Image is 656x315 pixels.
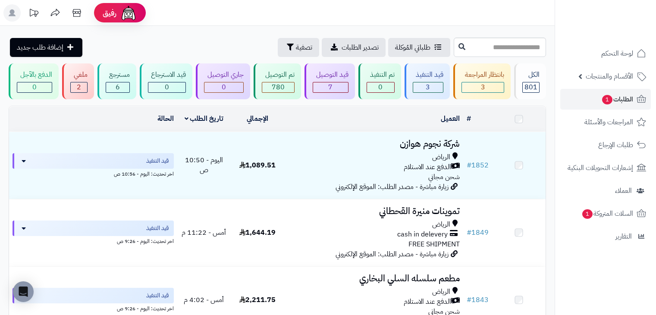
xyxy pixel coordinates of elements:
a: بانتظار المراجعة 3 [452,63,512,99]
span: 1,644.19 [239,227,276,238]
a: المراجعات والأسئلة [560,112,651,132]
span: زيارة مباشرة - مصدر الطلب: الموقع الإلكتروني [336,182,449,192]
span: تصفية [296,42,312,53]
span: FREE SHIPMENT [408,239,460,249]
span: لوحة التحكم [601,47,633,60]
a: جاري التوصيل 0 [194,63,252,99]
div: 0 [367,82,394,92]
span: الرياض [432,152,450,162]
span: طلبات الإرجاع [598,139,633,151]
span: # [467,227,471,238]
div: 780 [262,82,294,92]
span: # [467,160,471,170]
span: 2 [77,82,81,92]
img: logo-2.png [597,6,648,25]
div: 0 [17,82,52,92]
span: 2,211.75 [239,295,276,305]
a: #1852 [467,160,489,170]
span: زيارة مباشرة - مصدر الطلب: الموقع الإلكتروني [336,249,449,259]
span: 0 [222,82,226,92]
a: الكل801 [512,63,548,99]
a: #1843 [467,295,489,305]
span: 3 [481,82,485,92]
div: ملغي [70,70,88,80]
a: التقارير [560,226,651,247]
a: السلات المتروكة1 [560,203,651,224]
span: قيد التنفيذ [146,224,169,233]
a: الدفع بالآجل 0 [7,63,60,99]
a: طلبات الإرجاع [560,135,651,155]
div: اخر تحديث: اليوم - 9:26 ص [13,236,174,245]
span: أمس - 4:02 م [184,295,224,305]
span: شحن مجاني [428,172,460,182]
div: الكل [522,70,540,80]
a: تم التنفيذ 0 [357,63,403,99]
div: جاري التوصيل [204,70,244,80]
a: # [467,113,471,124]
a: الحالة [157,113,174,124]
span: 0 [378,82,383,92]
span: 1,089.51 [239,160,276,170]
a: الطلبات1 [560,89,651,110]
a: إضافة طلب جديد [10,38,82,57]
span: الطلبات [601,93,633,105]
a: ملغي 2 [60,63,96,99]
div: بانتظار المراجعة [461,70,504,80]
span: الأقسام والمنتجات [586,70,633,82]
h3: تموينات منيرة القحطاني [288,206,459,216]
a: الإجمالي [247,113,268,124]
span: 7 [328,82,333,92]
span: الرياض [432,287,450,297]
span: تصدير الطلبات [342,42,379,53]
a: تحديثات المنصة [23,4,44,24]
span: 6 [116,82,120,92]
div: 7 [313,82,348,92]
span: إضافة طلب جديد [17,42,63,53]
div: 0 [204,82,243,92]
a: العميل [441,113,460,124]
div: 2 [71,82,87,92]
span: التقارير [615,230,632,243]
a: قيد التوصيل 7 [303,63,357,99]
div: الدفع بالآجل [17,70,52,80]
span: إشعارات التحويلات البنكية [568,162,633,174]
a: قيد التنفيذ 3 [403,63,452,99]
div: قيد التنفيذ [413,70,444,80]
div: تم التوصيل [262,70,295,80]
div: اخر تحديث: اليوم - 9:26 ص [13,303,174,312]
span: 3 [426,82,430,92]
div: Open Intercom Messenger [13,281,34,302]
h3: شركة نجوم هوازن [288,139,459,149]
button: تصفية [278,38,319,57]
span: الرياض [432,220,450,230]
span: اليوم - 10:50 ص [185,155,223,175]
span: أمس - 11:22 م [182,227,226,238]
span: المراجعات والأسئلة [584,116,633,128]
a: طلباتي المُوكلة [388,38,450,57]
a: تصدير الطلبات [322,38,386,57]
span: رفيق [103,8,116,18]
a: لوحة التحكم [560,43,651,64]
a: مسترجع 6 [96,63,138,99]
div: تم التنفيذ [367,70,395,80]
span: 780 [272,82,285,92]
a: تم التوصيل 780 [252,63,303,99]
div: مسترجع [106,70,130,80]
span: قيد التنفيذ [146,291,169,300]
div: اخر تحديث: اليوم - 10:56 ص [13,169,174,178]
span: الدفع عند الاستلام [404,297,451,307]
span: الدفع عند الاستلام [404,162,451,172]
span: 1 [582,209,593,219]
a: #1849 [467,227,489,238]
div: 3 [462,82,504,92]
h3: مطعم سلسله السلي البخاري [288,274,459,283]
span: طلباتي المُوكلة [395,42,430,53]
span: 0 [32,82,37,92]
div: 3 [413,82,443,92]
span: السلات المتروكة [581,208,633,220]
span: 801 [524,82,537,92]
span: cash in delevery [397,230,448,239]
div: 0 [148,82,186,92]
a: تاريخ الطلب [185,113,224,124]
div: 6 [106,82,129,92]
